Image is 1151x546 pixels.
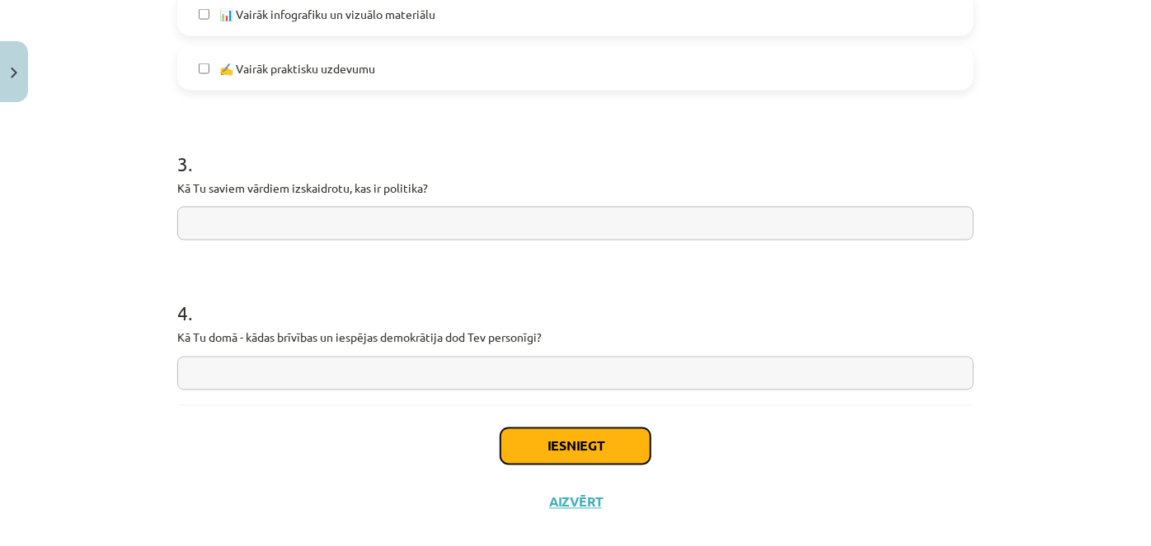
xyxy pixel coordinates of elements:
button: Aizvērt [544,494,607,511]
h1: 3 . [177,124,974,175]
h1: 4 . [177,273,974,324]
input: 📊 Vairāk infografiku un vizuālo materiālu [199,9,209,20]
button: Iesniegt [500,428,651,464]
span: ✍️ Vairāk praktisku uzdevumu [219,60,375,77]
img: icon-close-lesson-0947bae3869378f0d4975bcd49f059093ad1ed9edebbc8119c70593378902aed.svg [11,68,17,78]
span: 📊 Vairāk infografiku un vizuālo materiālu [219,6,435,23]
p: Kā Tu saviem vārdiem izskaidrotu, kas ir politika? [177,180,974,197]
p: Kā Tu domā - kādas brīvības un iespējas demokrātija dod Tev personīgi? [177,329,974,347]
input: ✍️ Vairāk praktisku uzdevumu [199,63,209,74]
